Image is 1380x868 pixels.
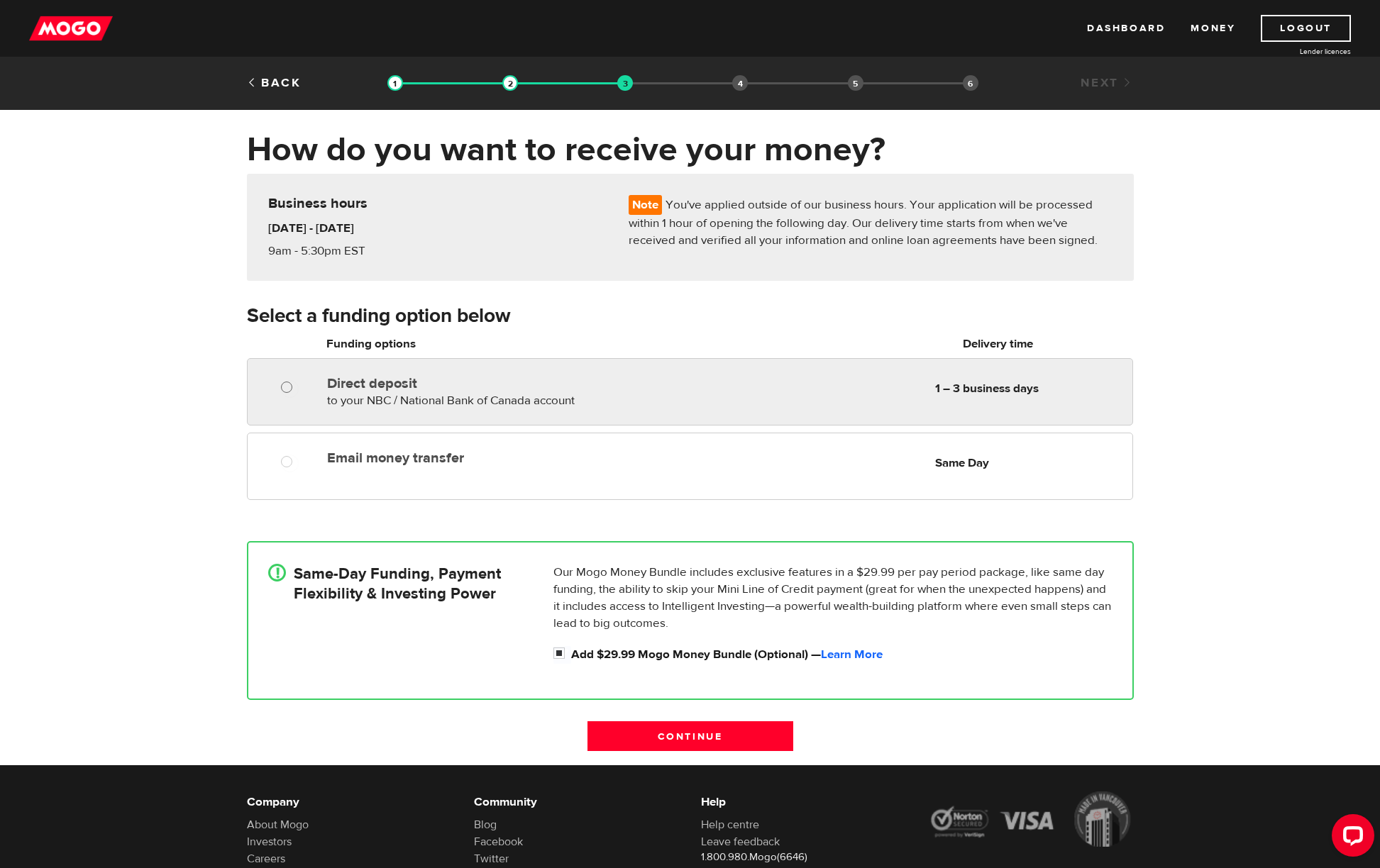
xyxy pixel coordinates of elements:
[327,375,653,392] label: Direct deposit
[29,15,113,42] img: mogo_logo-11ee424be714fa7cbb0f0f49df9e16ec.png
[868,335,1128,352] h6: Delivery time
[553,646,571,664] input: Add $29.99 Mogo Money Bundle (Optional) &mdash; <a id="loan_application_mini_bundle_learn_more" h...
[553,564,1113,632] p: Our Mogo Money Bundle includes exclusive features in a $29.99 per pay period package, like same d...
[1320,808,1380,868] iframe: LiveChat chat widget
[247,835,292,849] a: Investors
[617,75,633,91] img: transparent-188c492fd9eaac0f573672f40bb141c2.gif
[935,455,989,471] b: Same Day
[571,646,1113,663] label: Add $29.99 Mogo Money Bundle (Optional) —
[701,794,907,811] h6: Help
[587,721,793,751] input: Continue
[247,75,302,91] a: Back
[268,220,427,237] h6: [DATE] - [DATE]
[474,794,680,811] h6: Community
[1081,75,1133,91] a: Next
[928,791,1134,847] img: legal-icons-92a2ffecb4d32d839781d1b4e4802d7b.png
[474,852,509,866] a: Twitter
[327,450,653,467] label: Email money transfer
[1087,15,1165,42] a: Dashboard
[268,195,607,212] h5: Business hours
[474,835,523,849] a: Facebook
[326,335,653,352] h6: Funding options
[629,195,662,215] span: Note
[701,850,907,864] p: 1.800.980.Mogo(6646)
[327,393,575,408] span: to your NBC / National Bank of Canada account
[821,647,883,662] a: Learn More
[268,564,286,582] div: !
[935,381,1039,396] b: 1 – 3 business days
[268,243,427,260] p: 9am - 5:30pm EST
[387,75,403,91] img: transparent-188c492fd9eaac0f573672f40bb141c2.gif
[1261,15,1351,42] a: Logout
[1191,15,1235,42] a: Money
[701,835,780,849] a: Leave feedback
[294,564,501,603] h4: Same-Day Funding, Payment Flexibility & Investing Power
[247,131,1134,168] h1: How do you want to receive your money?
[701,818,759,832] a: Help centre
[502,75,518,91] img: transparent-188c492fd9eaac0f573672f40bb141c2.gif
[247,305,1134,328] h3: Select a funding option below
[247,794,453,811] h6: Company
[1244,46,1351,57] a: Lender licences
[247,852,285,866] a: Careers
[474,818,497,832] a: Blog
[247,818,309,832] a: About Mogo
[629,195,1113,249] p: You've applied outside of our business hours. Your application will be processed within 1 hour of...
